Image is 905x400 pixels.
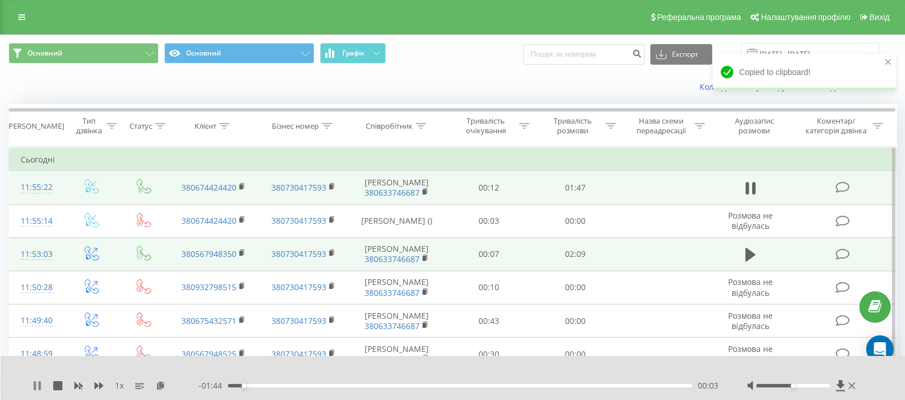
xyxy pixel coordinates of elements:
[21,343,53,365] div: 11:48:59
[728,310,773,331] span: Розмова не відбулась
[195,121,216,131] div: Клієнт
[349,237,445,271] td: [PERSON_NAME]
[271,315,326,326] a: 380730417593
[21,243,53,266] div: 11:53:03
[365,354,420,365] a: 380633746687
[21,210,53,232] div: 11:55:14
[349,171,445,204] td: [PERSON_NAME]
[657,13,741,22] span: Реферальна програма
[181,215,236,226] a: 380674424420
[700,81,896,92] a: Коли дані можуть відрізнятися вiд інших систем
[349,204,445,237] td: [PERSON_NAME] ()
[242,383,246,388] div: Accessibility label
[181,182,236,193] a: 380674424420
[164,43,314,64] button: Основний
[115,380,124,391] span: 1 x
[74,116,104,136] div: Тип дзвінка
[6,121,64,131] div: [PERSON_NAME]
[650,44,712,65] button: Експорт
[456,116,516,136] div: Тривалість очікування
[523,44,645,65] input: Пошук за номером
[21,276,53,299] div: 11:50:28
[532,271,618,304] td: 00:00
[713,54,896,90] div: Copied to clipboard!
[181,315,236,326] a: 380675432571
[181,348,236,359] a: 380567948525
[630,116,691,136] div: Назва схеми переадресації
[866,335,894,363] div: Open Intercom Messenger
[272,121,319,131] div: Бізнес номер
[532,237,618,271] td: 02:09
[271,182,326,193] a: 380730417593
[532,338,618,371] td: 00:00
[181,282,236,292] a: 380932798515
[129,121,152,131] div: Статус
[21,176,53,199] div: 11:55:22
[445,171,532,204] td: 00:12
[365,287,420,298] a: 380633746687
[445,271,532,304] td: 00:10
[728,210,773,231] span: Розмова не відбулась
[445,237,532,271] td: 00:07
[271,348,326,359] a: 380730417593
[884,57,892,68] button: close
[445,304,532,338] td: 00:43
[320,43,386,64] button: Графік
[181,248,236,259] a: 380567948350
[271,248,326,259] a: 380730417593
[342,49,365,57] span: Графік
[27,49,62,58] span: Основний
[21,310,53,332] div: 11:49:40
[728,276,773,298] span: Розмова не відбулась
[791,383,796,388] div: Accessibility label
[728,343,773,365] span: Розмова не відбулась
[803,116,870,136] div: Коментар/категорія дзвінка
[271,282,326,292] a: 380730417593
[719,116,789,136] div: Аудіозапис розмови
[365,320,420,331] a: 380633746687
[698,380,718,391] span: 00:03
[349,271,445,304] td: [PERSON_NAME]
[271,215,326,226] a: 380730417593
[543,116,603,136] div: Тривалість розмови
[365,187,420,198] a: 380633746687
[349,304,445,338] td: [PERSON_NAME]
[349,338,445,371] td: [PERSON_NAME]
[532,171,618,204] td: 01:47
[365,254,420,264] a: 380633746687
[445,204,532,237] td: 00:03
[532,304,618,338] td: 00:00
[532,204,618,237] td: 00:00
[9,148,896,171] td: Сьогодні
[445,338,532,371] td: 00:30
[9,43,159,64] button: Основний
[199,380,228,391] span: - 01:44
[366,121,413,131] div: Співробітник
